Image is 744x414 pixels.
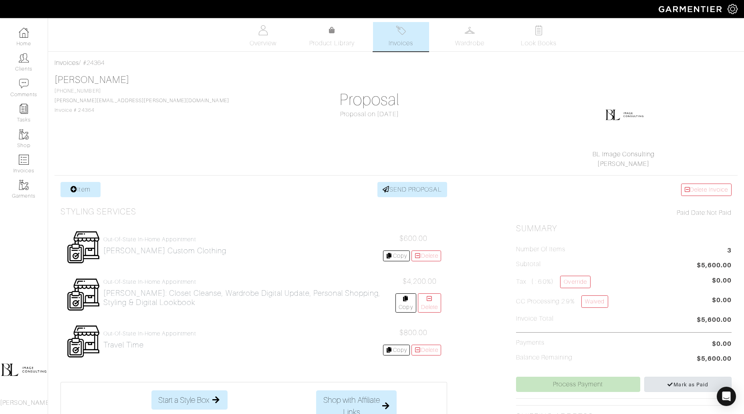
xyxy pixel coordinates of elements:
img: basicinfo-40fd8af6dae0f16599ec9e87c0ef1c0a1fdea2edbe929e3d69a839185d80c458.svg [258,25,268,35]
img: orders-icon-0abe47150d42831381b5fb84f609e132dff9fe21cb692f30cb5eec754e2cba89.png [19,155,29,165]
img: wardrobe-487a4870c1b7c33e795ec22d11cfc2ed9d08956e64fb3008fe2437562e282088.svg [465,25,475,35]
img: garments-icon-b7da505a4dc4fd61783c78ac3ca0ef83fa9d6f193b1c9dc38574b1d14d53ca28.png [19,129,29,139]
h5: Tax ( : 6.0%) [516,276,591,288]
img: todo-9ac3debb85659649dc8f770b8b6100bb5dab4b48dedcbae339e5042a72dfd3cc.svg [534,25,544,35]
img: LSV4XLgLmbQazj4LVadue3Kt.png [605,93,645,133]
img: reminder-icon-8004d30b9f0a5d33ae49ab947aed9ed385cf756f9e5892f1edd6e32f2345188e.png [19,104,29,114]
img: garmentier-logo-header-white-b43fb05a5012e4ada735d5af1a66efaba907eab6374d6393d1fbf88cb4ef424d.png [655,2,728,16]
a: SEND PROPOSAL [377,182,447,197]
img: gear-icon-white-bd11855cb880d31180b6d7d6211b90ccbf57a29d726f0c71d8c61bd08dd39cc2.png [728,4,738,14]
a: Delete [411,250,441,261]
a: Delete [411,345,441,355]
a: [PERSON_NAME] [54,75,129,85]
a: Process Payment [516,377,640,392]
h2: Travel time [103,340,196,349]
span: $4,200.00 [403,277,437,285]
h2: Summary [516,224,732,234]
a: Mark as Paid [644,377,732,392]
a: BL Image Consulting [593,151,655,158]
img: dashboard-icon-dbcd8f5a0b271acd01030246c82b418ddd0df26cd7fceb0bd07c9910d44c42f6.png [19,28,29,38]
div: Proposal on [DATE] [262,109,477,119]
h5: Number of Items [516,246,566,253]
a: Copy [395,293,416,313]
a: Invoices [54,59,79,67]
a: [PERSON_NAME][EMAIL_ADDRESS][PERSON_NAME][DOMAIN_NAME] [54,98,229,103]
h1: Proposal [262,90,477,109]
span: Paid Date: [677,209,707,216]
h5: Payments [516,339,544,347]
span: $0.00 [712,295,732,311]
span: $5,600.00 [697,354,732,365]
div: Not Paid [516,208,732,218]
img: Womens_Service-b2905c8a555b134d70f80a63ccd9711e5cb40bac1cff00c12a43f244cd2c1cd3.png [67,278,100,311]
h2: [PERSON_NAME] Custom Clothing [103,246,226,255]
h5: Invoice Total [516,315,554,323]
a: Waived [581,295,608,308]
span: 3 [727,246,732,256]
span: $0.00 [712,339,732,349]
span: Invoices [389,38,413,48]
a: Overview [235,22,291,51]
div: / #24364 [54,58,738,68]
a: Copy [383,345,410,355]
img: Womens_Service-b2905c8a555b134d70f80a63ccd9711e5cb40bac1cff00c12a43f244cd2c1cd3.png [67,230,100,264]
a: Invoices [373,22,429,51]
button: Start a Style Box [151,390,228,410]
a: Product Library [304,26,360,48]
span: $600.00 [399,234,427,242]
a: out-of-state in-home appointment [PERSON_NAME] Custom Clothing [103,236,226,255]
a: Delete [418,293,441,313]
h5: CC Processing 2.9% [516,295,608,308]
a: Look Books [511,22,567,51]
img: Womens_Service-b2905c8a555b134d70f80a63ccd9711e5cb40bac1cff00c12a43f244cd2c1cd3.png [67,325,100,358]
span: Start a Style Box [158,394,209,406]
span: Overview [250,38,276,48]
h2: [PERSON_NAME]: closet cleanse, wardrobe digital update, personal shopping, styling & digital look... [103,289,395,307]
img: orders-27d20c2124de7fd6de4e0e44c1d41de31381a507db9b33961299e4e07d508b8c.svg [396,25,406,35]
img: comment-icon-a0a6a9ef722e966f86d9cbdc48e553b5cf19dbc54f86b18d962a5391bc8f6eb6.png [19,79,29,89]
span: Mark as Paid [667,382,708,388]
a: Override [560,276,590,288]
div: Open Intercom Messenger [717,387,736,406]
span: [PHONE_NUMBER] Invoice # 24364 [54,88,229,113]
a: Wardrobe [442,22,498,51]
span: Wardrobe [455,38,484,48]
h5: Balance Remaining [516,354,573,361]
a: out-of-state in-home appointment [PERSON_NAME]: closet cleanse, wardrobe digital update, personal... [103,279,395,307]
span: Look Books [521,38,556,48]
span: $5,600.00 [697,261,732,271]
a: Item [60,182,101,197]
img: garments-icon-b7da505a4dc4fd61783c78ac3ca0ef83fa9d6f193b1c9dc38574b1d14d53ca28.png [19,180,29,190]
h4: out-of-state in-home appointment [103,279,395,285]
a: out-of-state in-home appointment Travel time [103,330,196,349]
a: [PERSON_NAME] [597,160,649,168]
span: Product Library [309,38,355,48]
h3: Styling Services [60,207,136,217]
span: $800.00 [399,329,427,337]
h4: out-of-state in-home appointment [103,236,226,243]
span: $5,600.00 [697,315,732,326]
span: $0.00 [712,276,732,285]
img: clients-icon-6bae9207a08558b7cb47a8932f037763ab4055f8c8b6bfacd5dc20c3e0201464.png [19,53,29,63]
h5: Subtotal [516,261,541,268]
h4: out-of-state in-home appointment [103,330,196,337]
a: Copy [383,250,410,261]
a: Delete Invoice [681,184,732,196]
